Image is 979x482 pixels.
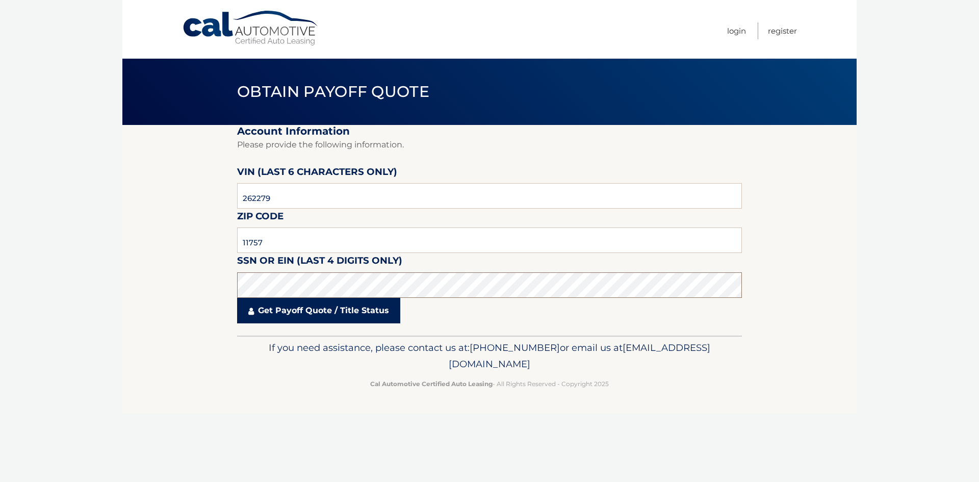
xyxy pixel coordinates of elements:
p: Please provide the following information. [237,138,742,152]
p: If you need assistance, please contact us at: or email us at [244,340,735,372]
strong: Cal Automotive Certified Auto Leasing [370,380,493,388]
label: VIN (last 6 characters only) [237,164,397,183]
span: Obtain Payoff Quote [237,82,429,101]
span: [PHONE_NUMBER] [470,342,560,353]
a: Cal Automotive [182,10,320,46]
a: Login [727,22,746,39]
h2: Account Information [237,125,742,138]
a: Get Payoff Quote / Title Status [237,298,400,323]
label: SSN or EIN (last 4 digits only) [237,253,402,272]
label: Zip Code [237,209,284,227]
p: - All Rights Reserved - Copyright 2025 [244,378,735,389]
a: Register [768,22,797,39]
